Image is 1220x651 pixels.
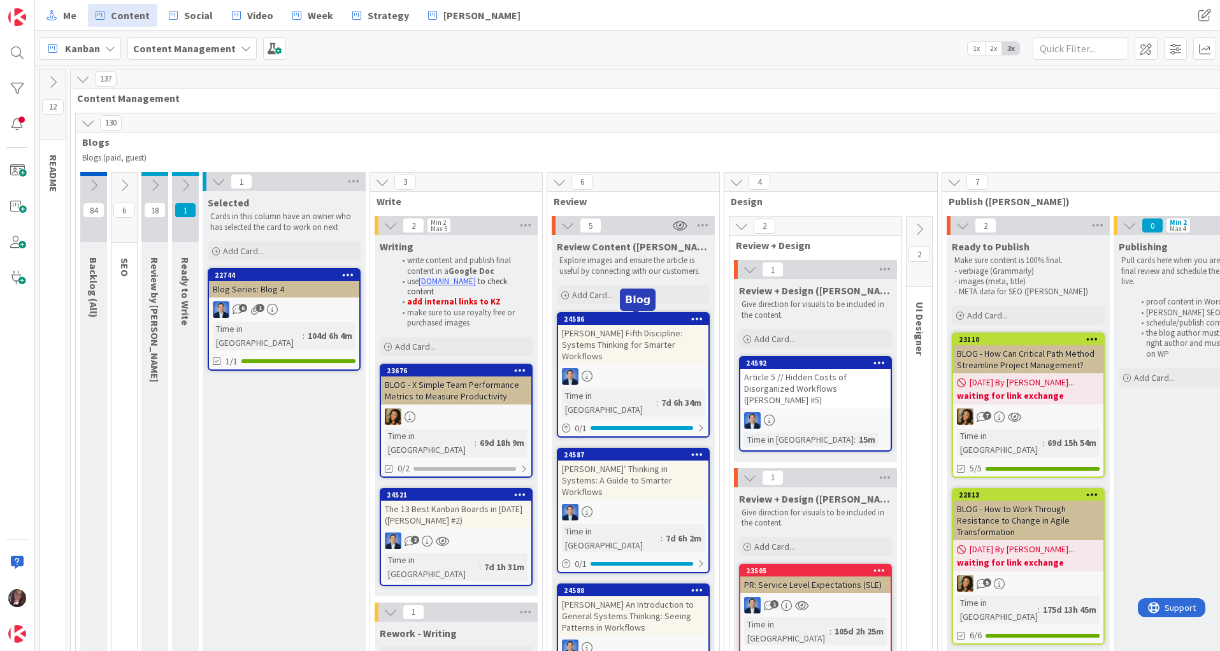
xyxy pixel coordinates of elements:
div: PR: Service Level Expectations (SLE) [740,576,891,593]
a: 23110BLOG - How Can Critical Path Method Streamline Project Management?[DATE] By [PERSON_NAME]...... [952,333,1105,478]
div: 104d 6h 4m [305,329,355,343]
img: DP [744,412,761,429]
span: 3x [1002,42,1019,55]
div: 24587 [558,449,708,461]
div: 24586 [564,315,708,324]
div: 24588 [558,585,708,596]
div: Time in [GEOGRAPHIC_DATA] [385,429,475,457]
span: Review by Dimitri [148,257,161,382]
span: 7 [966,175,988,190]
span: 6 [571,175,593,190]
div: 7d 6h 2m [663,531,705,545]
span: Me [63,8,76,23]
div: 15m [856,433,879,447]
span: Backlog (All) [87,257,100,318]
div: 175d 13h 45m [1040,603,1100,617]
div: CL [953,575,1103,592]
div: [PERSON_NAME]’ Thinking in Systems: A Guide to Smarter Workflows [558,461,708,500]
span: 84 [83,203,104,218]
span: 4 [749,175,770,190]
img: Visit kanbanzone.com [8,8,26,26]
p: - META data for SEO ([PERSON_NAME]) [954,287,1102,297]
li: make sure to use royalty free or purchased images [395,308,531,329]
span: 137 [95,71,117,87]
b: Content Management [133,42,236,55]
span: Add Card... [1134,372,1175,383]
div: BLOG - How to Work Through Resistance to Change in Agile Transformation [953,501,1103,540]
span: 5/5 [970,462,982,475]
div: 22813 [959,490,1103,499]
div: 23110 [959,335,1103,344]
div: 23110 [953,334,1103,345]
span: : [656,396,658,410]
span: Review + Design (Dimitri) [739,492,892,505]
span: 0/2 [398,462,410,475]
a: Social [161,4,220,27]
a: 22744Blog Series: Blog 4DPTime in [GEOGRAPHIC_DATA]:104d 6h 4m1/1 [208,268,361,371]
div: 7d 6h 34m [658,396,705,410]
span: Add Card... [395,341,436,352]
div: 24592Article 5 // Hidden Costs of Disorganized Workflows ([PERSON_NAME] #5) [740,357,891,408]
div: [PERSON_NAME] An Introduction to General Systems Thinking: Seeing Patterns in Workflows [558,596,708,636]
span: Review + Design (Christine) [739,284,892,297]
span: Review + Design [736,239,886,252]
strong: Google Doc [449,266,494,276]
span: : [1038,603,1040,617]
p: Cards in this column have an owner who has selected the card to work on next [210,211,358,232]
div: 0/1 [558,420,708,436]
img: DP [562,368,578,385]
div: Max 4 [1170,225,1186,232]
div: 23505 [740,565,891,576]
div: 24588 [564,586,708,595]
span: 1 [256,304,264,312]
div: 24592 [746,359,891,368]
span: Review Content (Toni) [557,240,710,253]
div: 0/1 [558,556,708,572]
div: 23110BLOG - How Can Critical Path Method Streamline Project Management? [953,334,1103,373]
span: 2 [754,218,775,234]
span: Content [111,8,150,23]
div: 24587[PERSON_NAME]’ Thinking in Systems: A Guide to Smarter Workflows [558,449,708,500]
span: Selected [208,196,249,209]
span: : [854,433,856,447]
span: 1/1 [226,355,238,368]
span: Strategy [368,8,409,23]
span: Add Card... [572,289,613,301]
span: Add Card... [754,333,795,345]
img: DP [213,301,229,318]
span: 12 [42,99,64,115]
span: 7 [983,411,991,420]
input: Quick Filter... [1033,37,1128,60]
span: Writing [380,240,413,253]
div: 22744 [209,269,359,281]
img: DP [744,597,761,613]
div: Article 5 // Hidden Costs of Disorganized Workflows ([PERSON_NAME] #5) [740,369,891,408]
a: Content [88,4,157,27]
span: Kanban [65,41,100,56]
span: Rework - Writing [380,627,457,640]
div: Time in [GEOGRAPHIC_DATA] [957,429,1042,457]
img: CL [957,575,973,592]
span: Video [247,8,273,23]
div: 24521The 13 Best Kanban Boards in [DATE] ([PERSON_NAME] #2) [381,489,531,529]
p: Give direction for visuals to be included in the content. [742,508,889,529]
span: 1 [403,604,424,620]
div: Min 2 [1170,219,1187,225]
span: 130 [100,115,122,131]
a: 23676BLOG - X Simple Team Performance Metrics to Measure ProductivityCLTime in [GEOGRAPHIC_DATA]:... [380,364,533,478]
a: [DOMAIN_NAME] [419,276,476,287]
p: - images (meta, title) [954,276,1102,287]
a: Me [39,4,84,27]
a: 24587[PERSON_NAME]’ Thinking in Systems: A Guide to Smarter WorkflowsDPTime in [GEOGRAPHIC_DATA]:... [557,448,710,573]
span: 3 [394,175,416,190]
img: TD [8,589,26,607]
div: DP [740,597,891,613]
span: 2 [908,247,930,262]
img: CL [385,408,401,425]
div: Min 2 [431,219,446,225]
span: 18 [144,203,166,218]
span: [DATE] By [PERSON_NAME]... [970,376,1074,389]
span: 6 [239,304,247,312]
li: write content and publish final content in a [395,255,531,276]
a: Video [224,4,281,27]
